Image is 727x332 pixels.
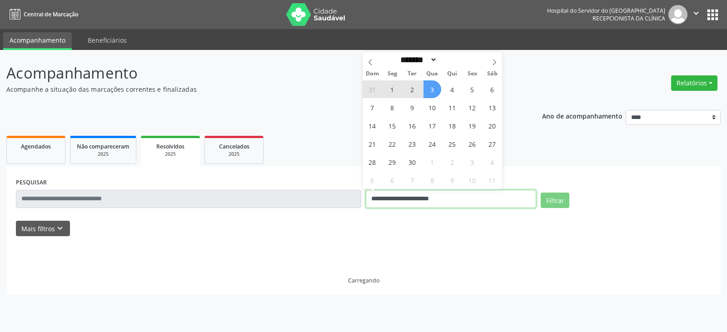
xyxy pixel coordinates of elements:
[16,176,47,190] label: PESQUISAR
[6,7,78,22] a: Central de Marcação
[398,55,438,64] select: Month
[443,135,461,153] span: Setembro 25, 2025
[21,143,51,150] span: Agendados
[363,135,381,153] span: Setembro 21, 2025
[482,71,502,77] span: Sáb
[423,171,441,189] span: Outubro 8, 2025
[6,84,506,94] p: Acompanhe a situação das marcações correntes e finalizadas
[219,143,249,150] span: Cancelados
[463,117,481,134] span: Setembro 19, 2025
[24,10,78,18] span: Central de Marcação
[463,153,481,171] span: Outubro 3, 2025
[81,32,133,48] a: Beneficiários
[147,151,194,158] div: 2025
[547,7,665,15] div: Hospital do Servidor do [GEOGRAPHIC_DATA]
[403,171,421,189] span: Outubro 7, 2025
[463,80,481,98] span: Setembro 5, 2025
[483,135,501,153] span: Setembro 27, 2025
[403,99,421,116] span: Setembro 9, 2025
[383,135,401,153] span: Setembro 22, 2025
[77,151,129,158] div: 2025
[6,62,506,84] p: Acompanhamento
[403,117,421,134] span: Setembro 16, 2025
[363,80,381,98] span: Agosto 31, 2025
[77,143,129,150] span: Não compareceram
[593,15,665,22] span: Recepcionista da clínica
[423,117,441,134] span: Setembro 17, 2025
[383,153,401,171] span: Setembro 29, 2025
[463,99,481,116] span: Setembro 12, 2025
[422,71,442,77] span: Qua
[423,153,441,171] span: Outubro 1, 2025
[382,71,402,77] span: Seg
[443,99,461,116] span: Setembro 11, 2025
[383,171,401,189] span: Outubro 6, 2025
[542,110,622,121] p: Ano de acompanhamento
[363,171,381,189] span: Outubro 5, 2025
[423,99,441,116] span: Setembro 10, 2025
[541,193,569,208] button: Filtrar
[443,117,461,134] span: Setembro 18, 2025
[443,80,461,98] span: Setembro 4, 2025
[463,135,481,153] span: Setembro 26, 2025
[383,99,401,116] span: Setembro 8, 2025
[462,71,482,77] span: Sex
[483,171,501,189] span: Outubro 11, 2025
[348,277,379,284] div: Carregando
[423,135,441,153] span: Setembro 24, 2025
[363,99,381,116] span: Setembro 7, 2025
[443,171,461,189] span: Outubro 9, 2025
[668,5,687,24] img: img
[687,5,705,24] button: 
[483,117,501,134] span: Setembro 20, 2025
[423,80,441,98] span: Setembro 3, 2025
[705,7,721,23] button: apps
[483,153,501,171] span: Outubro 4, 2025
[383,117,401,134] span: Setembro 15, 2025
[671,75,717,91] button: Relatórios
[16,221,70,237] button: Mais filtroskeyboard_arrow_down
[211,151,257,158] div: 2025
[3,32,72,50] a: Acompanhamento
[463,171,481,189] span: Outubro 10, 2025
[363,153,381,171] span: Setembro 28, 2025
[442,71,462,77] span: Qui
[483,99,501,116] span: Setembro 13, 2025
[403,135,421,153] span: Setembro 23, 2025
[55,223,65,233] i: keyboard_arrow_down
[156,143,184,150] span: Resolvidos
[403,80,421,98] span: Setembro 2, 2025
[403,153,421,171] span: Setembro 30, 2025
[443,153,461,171] span: Outubro 2, 2025
[383,80,401,98] span: Setembro 1, 2025
[483,80,501,98] span: Setembro 6, 2025
[691,8,701,18] i: 
[363,117,381,134] span: Setembro 14, 2025
[402,71,422,77] span: Ter
[363,71,383,77] span: Dom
